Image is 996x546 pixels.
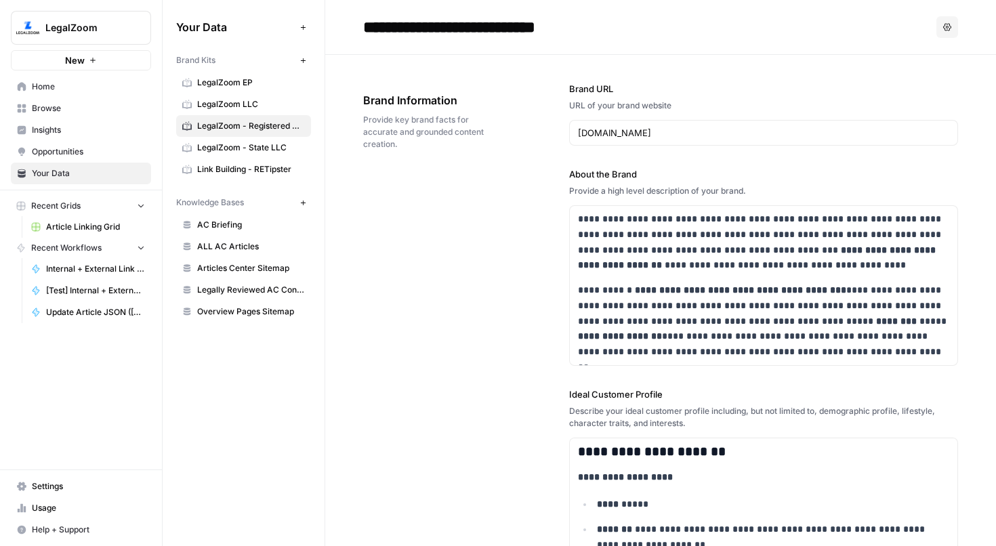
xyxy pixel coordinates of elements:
[569,405,959,429] div: Describe your ideal customer profile including, but not limited to, demographic profile, lifestyl...
[569,167,959,181] label: About the Brand
[176,72,311,93] a: LegalZoom EP
[46,285,145,297] span: [Test] Internal + External Link Addition
[197,98,305,110] span: LegalZoom LLC
[11,476,151,497] a: Settings
[11,519,151,541] button: Help + Support
[46,263,145,275] span: Internal + External Link Addition
[16,16,40,40] img: LegalZoom Logo
[197,284,305,296] span: Legally Reviewed AC Content
[32,524,145,536] span: Help + Support
[45,21,127,35] span: LegalZoom
[197,262,305,274] span: Articles Center Sitemap
[32,81,145,93] span: Home
[363,114,493,150] span: Provide key brand facts for accurate and grounded content creation.
[32,146,145,158] span: Opportunities
[25,301,151,323] a: Update Article JSON ([PERSON_NAME])
[197,219,305,231] span: AC Briefing
[11,497,151,519] a: Usage
[176,159,311,180] a: Link Building - RETipster
[31,200,81,212] span: Recent Grids
[11,98,151,119] a: Browse
[11,196,151,216] button: Recent Grids
[176,301,311,322] a: Overview Pages Sitemap
[197,142,305,154] span: LegalZoom - State LLC
[11,11,151,45] button: Workspace: LegalZoom
[11,76,151,98] a: Home
[176,257,311,279] a: Articles Center Sitemap
[46,306,145,318] span: Update Article JSON ([PERSON_NAME])
[11,163,151,184] a: Your Data
[25,216,151,238] a: Article Linking Grid
[176,214,311,236] a: AC Briefing
[197,163,305,175] span: Link Building - RETipster
[569,387,959,401] label: Ideal Customer Profile
[25,280,151,301] a: [Test] Internal + External Link Addition
[32,480,145,492] span: Settings
[31,242,102,254] span: Recent Workflows
[197,120,305,132] span: LegalZoom - Registered Agent
[176,19,295,35] span: Your Data
[65,54,85,67] span: New
[11,119,151,141] a: Insights
[569,100,959,112] div: URL of your brand website
[569,82,959,96] label: Brand URL
[11,238,151,258] button: Recent Workflows
[197,77,305,89] span: LegalZoom EP
[46,221,145,233] span: Article Linking Grid
[176,137,311,159] a: LegalZoom - State LLC
[569,185,959,197] div: Provide a high level description of your brand.
[32,502,145,514] span: Usage
[176,196,244,209] span: Knowledge Bases
[32,124,145,136] span: Insights
[11,50,151,70] button: New
[176,54,215,66] span: Brand Kits
[176,279,311,301] a: Legally Reviewed AC Content
[578,126,950,140] input: www.sundaysoccer.com
[363,92,493,108] span: Brand Information
[176,93,311,115] a: LegalZoom LLC
[176,115,311,137] a: LegalZoom - Registered Agent
[11,141,151,163] a: Opportunities
[32,167,145,180] span: Your Data
[197,240,305,253] span: ALL AC Articles
[197,306,305,318] span: Overview Pages Sitemap
[25,258,151,280] a: Internal + External Link Addition
[32,102,145,114] span: Browse
[176,236,311,257] a: ALL AC Articles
